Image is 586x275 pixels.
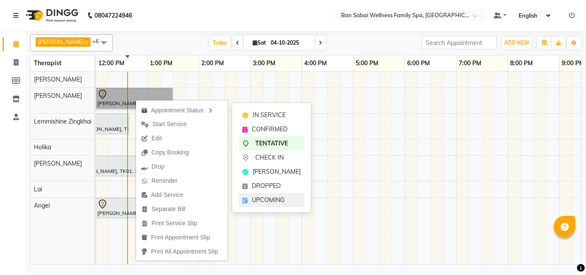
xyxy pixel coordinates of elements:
[302,57,329,70] a: 4:00 PM
[151,247,218,256] span: Print All Appointment Slip
[141,248,148,255] img: printall.png
[151,233,210,242] span: Print Appointment Slip
[508,57,535,70] a: 8:00 PM
[252,181,281,190] span: DROPPED
[34,59,61,67] span: Therapist
[199,57,226,70] a: 2:00 PM
[151,162,164,171] span: Drop
[268,36,311,49] input: 2025-10-04
[34,202,50,209] span: Angel
[141,234,148,241] img: printapt.png
[22,3,81,27] img: logo
[253,111,286,120] span: IN SERVICE
[504,39,529,46] span: ADD NEW
[34,143,51,151] span: Holika
[151,205,185,214] span: Separate Bill
[422,36,497,49] input: Search Appointment
[141,107,148,114] img: apt_status.png
[502,37,532,49] button: ADD NEW
[252,196,284,205] span: UPCOMING
[92,38,106,45] span: +6
[151,190,183,199] span: Add Service
[34,92,82,100] span: [PERSON_NAME]
[152,120,187,129] span: Start Service
[255,139,288,148] span: TENTATIVE
[38,38,84,45] span: [PERSON_NAME]
[151,148,189,157] span: Copy Booking
[148,57,175,70] a: 1:00 PM
[151,176,178,185] span: Reminder
[94,3,132,27] b: 08047224946
[253,167,301,176] span: [PERSON_NAME]
[456,57,483,70] a: 7:00 PM
[255,153,284,162] span: CHECK IN
[96,57,127,70] a: 12:00 PM
[141,192,148,198] img: add-service.png
[353,57,381,70] a: 5:00 PM
[34,76,82,83] span: [PERSON_NAME]
[151,134,162,143] span: Edit
[136,103,228,117] div: Appointment Status
[251,57,278,70] a: 3:00 PM
[252,125,287,134] span: CONFIRMED
[151,219,197,228] span: Print Service Slip
[84,38,88,45] a: x
[405,57,432,70] a: 6:00 PM
[34,118,91,125] span: Lemmishine Zingkhai
[66,157,141,175] div: Mr. [PERSON_NAME], TK01, 11:25 AM-12:55 PM, Swedish Massage (Medium Pressure)-90min
[251,39,268,46] span: Sat
[79,115,128,133] div: [PERSON_NAME], TK04, 11:40 AM-12:40 PM, Deep Tissue Massage (Strong Pressure)-2500
[209,36,231,49] span: Today
[34,185,42,193] span: Lai
[97,199,172,217] div: [PERSON_NAME], TK03, 12:00 PM-01:30 PM, Deep Tissue Massage (Strong Pressure)-3500
[34,160,82,167] span: [PERSON_NAME]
